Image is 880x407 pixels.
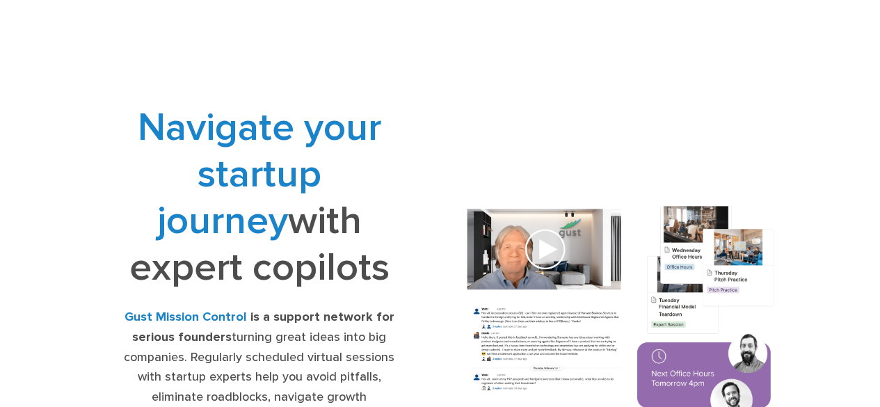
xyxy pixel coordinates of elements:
span: Navigate your startup journey [138,104,381,244]
strong: Gust Mission Control [125,310,247,324]
h1: with expert copilots [123,104,395,291]
strong: is a support network for serious founders [132,310,394,344]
